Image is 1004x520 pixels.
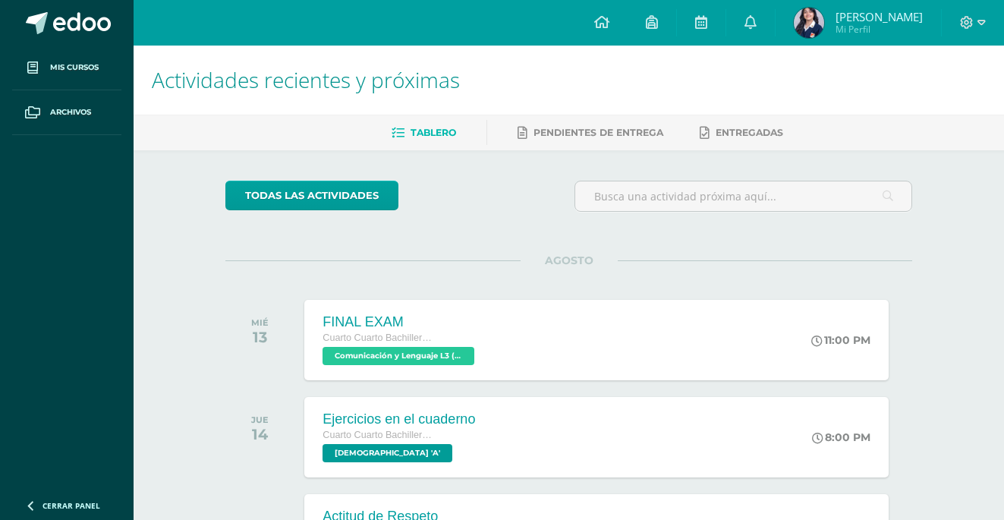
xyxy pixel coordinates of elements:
span: Evangelización 'A' [323,444,452,462]
div: MIÉ [251,317,269,328]
span: [PERSON_NAME] [836,9,923,24]
div: Ejercicios en el cuaderno [323,411,475,427]
div: FINAL EXAM [323,314,478,330]
div: 14 [251,425,269,443]
span: Archivos [50,106,91,118]
a: Mis cursos [12,46,121,90]
a: Tablero [392,121,456,145]
a: Pendientes de entrega [518,121,663,145]
a: todas las Actividades [225,181,398,210]
div: JUE [251,414,269,425]
span: Actividades recientes y próximas [152,65,460,94]
a: Archivos [12,90,121,135]
span: Pendientes de entrega [533,127,663,138]
span: Mi Perfil [836,23,923,36]
input: Busca una actividad próxima aquí... [575,181,911,211]
span: Cerrar panel [42,500,100,511]
span: Comunicación y Lenguaje L3 (Inglés Técnico) 4 'A' [323,347,474,365]
span: Entregadas [716,127,783,138]
span: Cuarto Cuarto Bachillerato en Ciencias y Letras con Orientación en Computación [323,430,436,440]
span: Tablero [411,127,456,138]
div: 13 [251,328,269,346]
a: Entregadas [700,121,783,145]
span: Mis cursos [50,61,99,74]
div: 8:00 PM [812,430,870,444]
div: 11:00 PM [811,333,870,347]
span: Cuarto Cuarto Bachillerato en Ciencias y Letras con Orientación en Computación [323,332,436,343]
span: AGOSTO [521,254,618,267]
img: be204d0af1a65b80fd24d59c432c642a.png [794,8,824,38]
